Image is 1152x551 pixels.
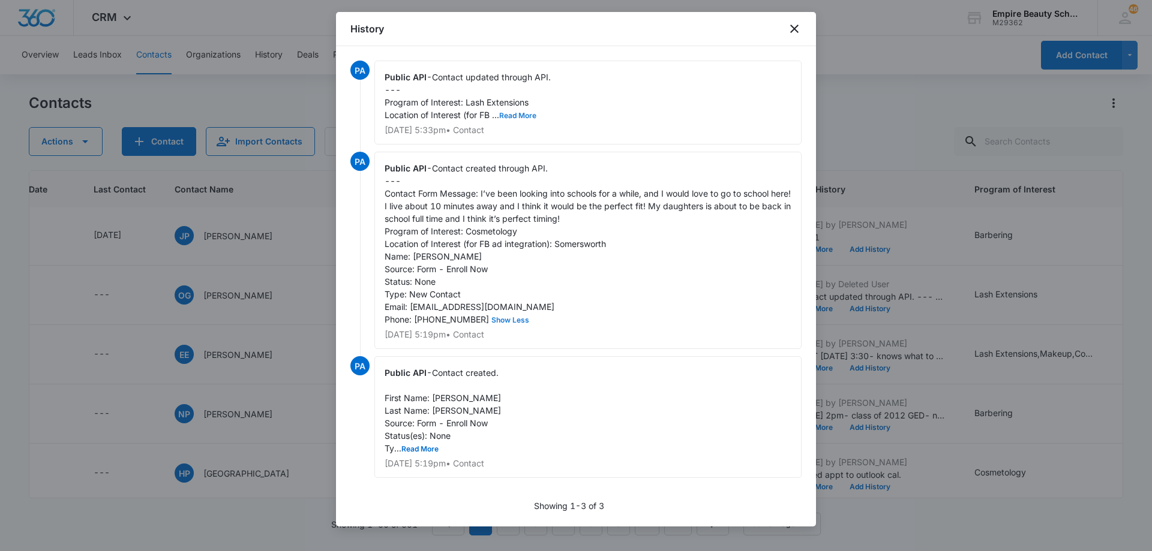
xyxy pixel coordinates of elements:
[385,330,791,339] p: [DATE] 5:19pm • Contact
[350,22,384,36] h1: History
[350,61,370,80] span: PA
[385,368,427,378] span: Public API
[489,317,532,324] button: Show Less
[385,459,791,468] p: [DATE] 5:19pm • Contact
[374,152,802,349] div: -
[534,499,604,512] p: Showing 1-3 of 3
[385,163,793,324] span: Contact created through API. --- Contact Form Message: I’ve been looking into schools for a while...
[385,72,427,82] span: Public API
[374,61,802,144] div: -
[499,112,536,119] button: Read More
[374,356,802,478] div: -
[385,368,501,453] span: Contact created. First Name: [PERSON_NAME] Last Name: [PERSON_NAME] Source: Form - Enroll Now Sta...
[385,126,791,134] p: [DATE] 5:33pm • Contact
[401,445,439,453] button: Read More
[350,356,370,375] span: PA
[385,72,551,120] span: Contact updated through API. --- Program of Interest: Lash Extensions Location of Interest (for F...
[350,152,370,171] span: PA
[385,163,427,173] span: Public API
[787,22,802,36] button: close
